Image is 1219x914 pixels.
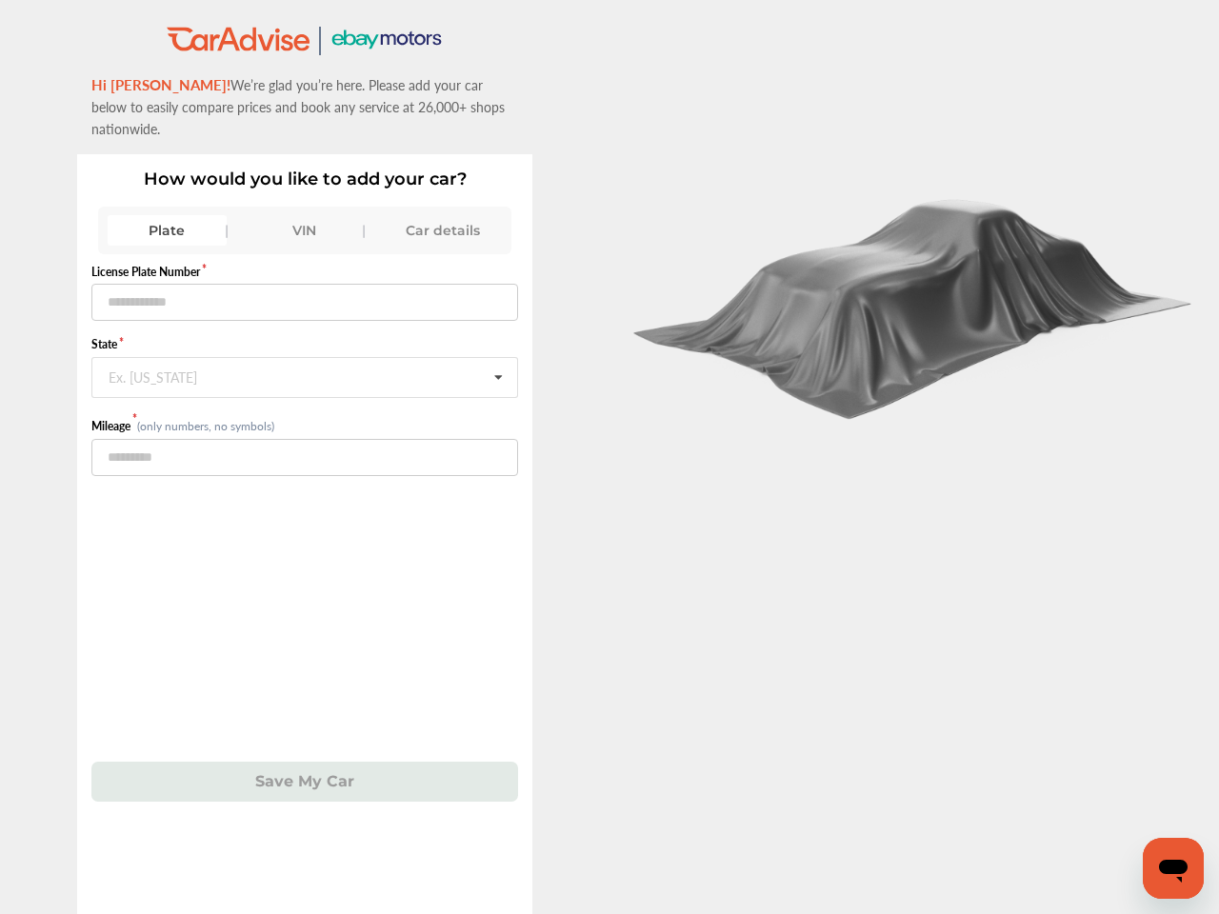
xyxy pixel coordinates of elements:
[109,369,197,381] div: Ex. [US_STATE]
[137,418,274,434] small: (only numbers, no symbols)
[246,215,365,246] div: VIN
[91,75,505,138] span: We’re glad you’re here. Please add your car below to easily compare prices and book any service a...
[622,183,1207,420] img: carCoverBlack.2823a3dccd746e18b3f8.png
[1143,838,1204,899] iframe: Button to launch messaging window
[91,169,518,189] p: How would you like to add your car?
[91,336,518,352] label: State
[108,215,227,246] div: Plate
[91,74,230,94] span: Hi [PERSON_NAME]!
[91,418,137,434] label: Mileage
[383,215,502,246] div: Car details
[91,264,518,280] label: License Plate Number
